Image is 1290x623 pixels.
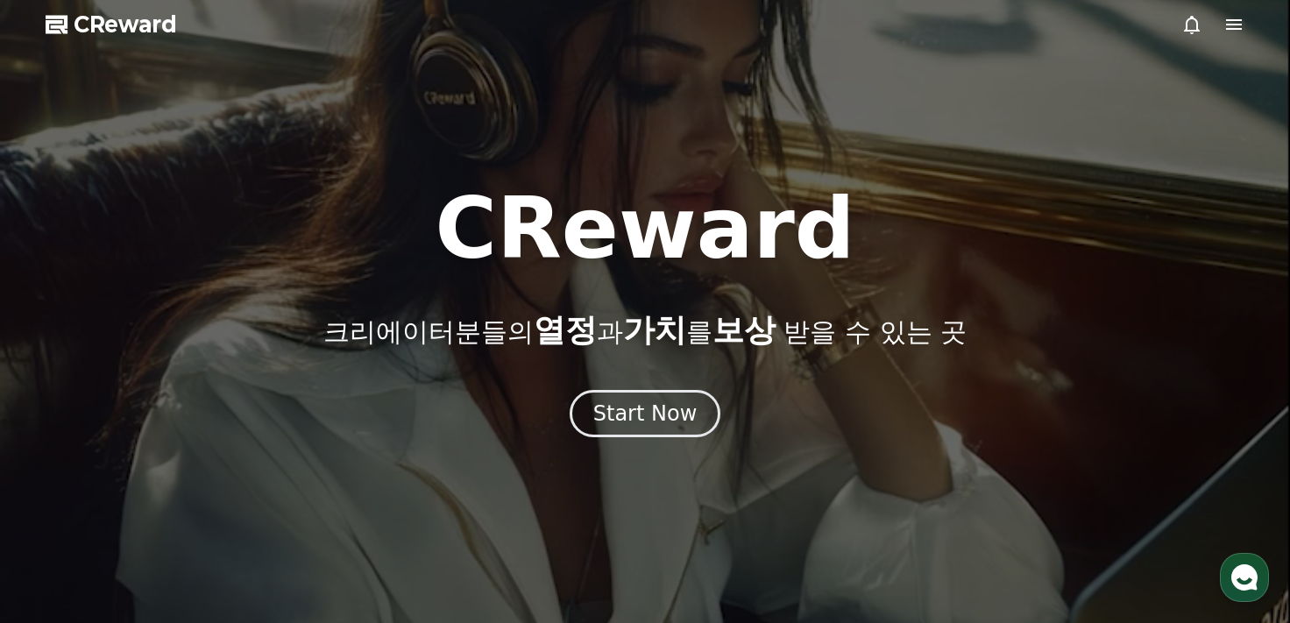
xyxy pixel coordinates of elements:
[570,390,721,437] button: Start Now
[534,312,597,348] span: 열정
[435,187,854,271] h1: CReward
[46,11,177,39] a: CReward
[623,312,686,348] span: 가치
[570,407,721,424] a: Start Now
[74,11,177,39] span: CReward
[712,312,776,348] span: 보상
[593,400,698,428] div: Start Now
[323,313,967,348] p: 크리에이터분들의 과 를 받을 수 있는 곳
